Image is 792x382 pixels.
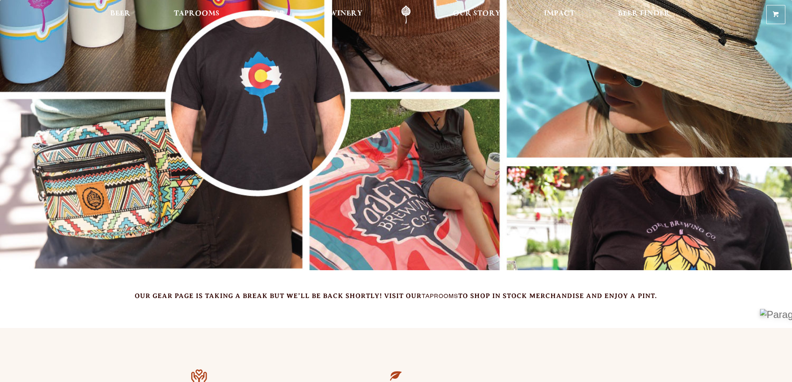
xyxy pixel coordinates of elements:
span: Taprooms [174,10,220,17]
a: Taprooms [168,5,225,24]
span: Our Story [453,10,501,17]
a: Gear [257,5,291,24]
a: Odell Home [390,5,422,24]
span: Impact [544,10,575,17]
a: taprooms [422,294,458,301]
span: Gear [263,10,286,17]
span: Beer Finder [618,10,670,17]
span: Winery [329,10,363,17]
a: Beer Finder [612,5,676,24]
a: Impact [538,5,580,24]
a: Beer [105,5,136,24]
h5: Our gear page is taking a break but we’ll be back shortly! Visit our to shop in stock merchandise... [118,291,675,307]
a: Winery [324,5,368,24]
span: Beer [110,10,131,17]
a: Our Story [447,5,506,24]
